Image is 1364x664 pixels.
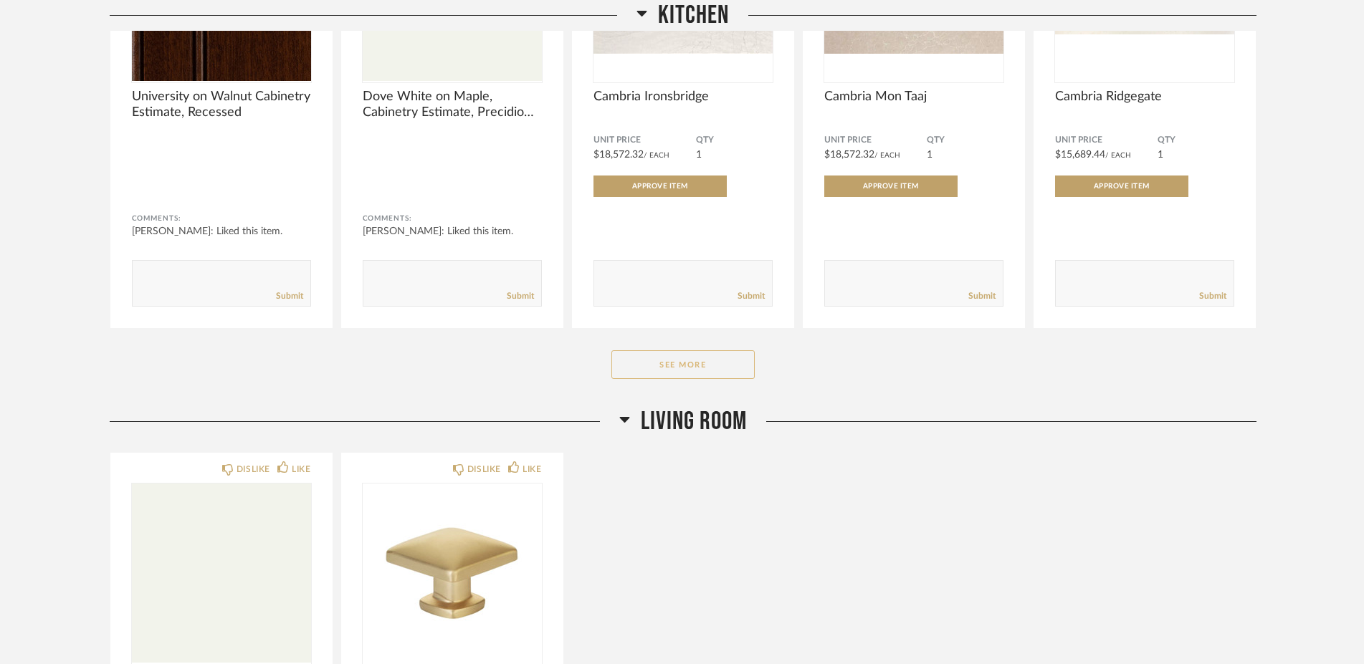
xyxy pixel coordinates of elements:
span: Approve Item [1094,183,1150,190]
span: 1 [696,150,702,160]
div: LIKE [523,462,541,476]
span: Approve Item [632,183,688,190]
span: $18,572.32 [824,150,874,160]
div: Comments: [132,211,311,226]
a: Submit [738,290,765,302]
span: $18,572.32 [593,150,644,160]
span: Approve Item [863,183,919,190]
div: [PERSON_NAME]: Liked this item. [132,224,311,239]
a: Submit [1199,290,1226,302]
span: / Each [644,152,669,159]
img: undefined [363,483,542,663]
span: / Each [1105,152,1131,159]
span: QTY [1158,135,1234,146]
span: Cambria Ridgegate [1055,89,1234,105]
span: QTY [696,135,773,146]
div: LIKE [292,462,310,476]
span: $15,689.44 [1055,150,1105,160]
span: QTY [927,135,1003,146]
span: Cambria Ironsbridge [593,89,773,105]
span: Unit Price [593,135,696,146]
span: University on Walnut Cabinetry Estimate, Recessed [132,89,311,120]
button: See More [611,350,755,379]
span: Dove White on Maple, Cabinetry Estimate, Precidio Raised [363,89,542,120]
a: Submit [276,290,303,302]
button: Approve Item [593,175,727,197]
a: Submit [507,290,534,302]
span: Unit Price [824,135,927,146]
div: DISLIKE [467,462,501,476]
img: undefined [132,483,311,663]
div: DISLIKE [237,462,270,476]
a: Submit [968,290,996,302]
button: Approve Item [824,175,958,197]
span: Cambria Mon Taaj [824,89,1003,105]
span: Living Room [641,406,747,437]
span: Unit Price [1055,135,1158,146]
div: Comments: [363,211,542,226]
button: Approve Item [1055,175,1188,197]
div: [PERSON_NAME]: Liked this item. [363,224,542,239]
span: 1 [1158,150,1163,160]
span: / Each [874,152,900,159]
span: 1 [927,150,933,160]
